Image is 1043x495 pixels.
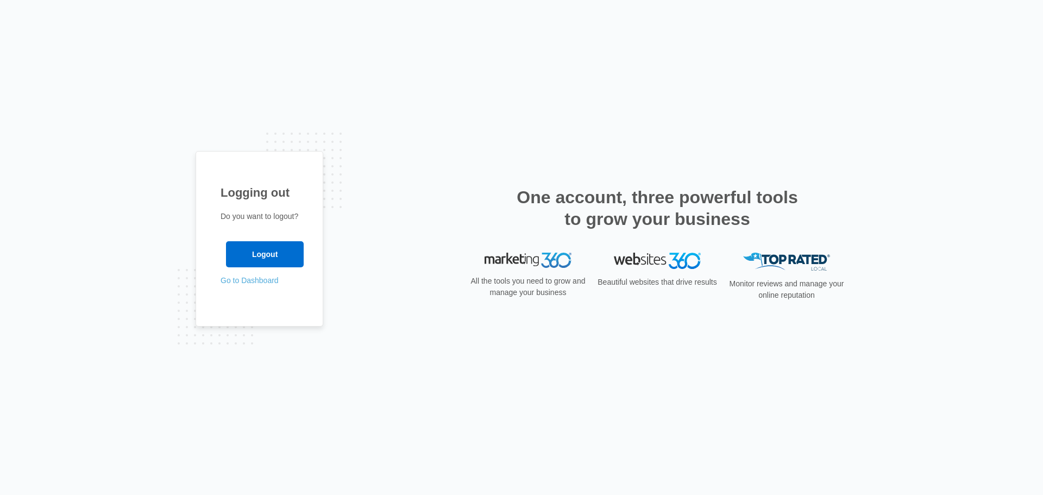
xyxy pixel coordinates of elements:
[743,253,830,271] img: Top Rated Local
[726,278,847,301] p: Monitor reviews and manage your online reputation
[221,211,298,222] p: Do you want to logout?
[485,253,571,268] img: Marketing 360
[614,253,701,268] img: Websites 360
[226,241,304,267] input: Logout
[513,186,801,230] h2: One account, three powerful tools to grow your business
[596,277,718,288] p: Beautiful websites that drive results
[467,275,589,298] p: All the tools you need to grow and manage your business
[221,184,298,202] h1: Logging out
[221,276,279,285] a: Go to Dashboard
